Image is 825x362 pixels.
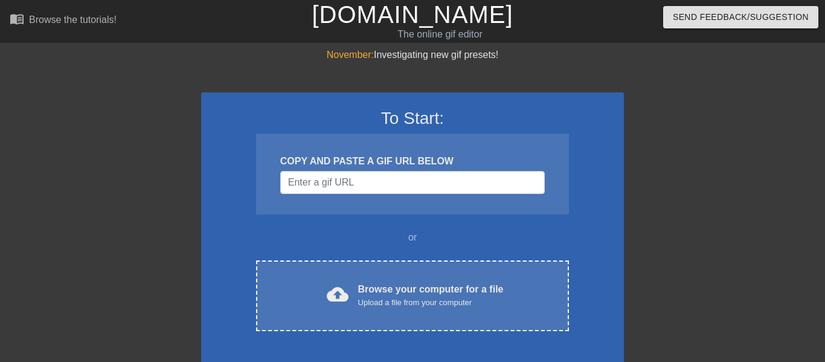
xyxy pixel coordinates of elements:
div: Browse your computer for a file [358,282,504,309]
div: COPY AND PASTE A GIF URL BELOW [280,154,545,169]
span: November: [327,50,374,60]
div: Upload a file from your computer [358,297,504,309]
h3: To Start: [217,108,608,129]
div: Investigating new gif presets! [201,48,624,62]
span: menu_book [10,11,24,26]
a: [DOMAIN_NAME] [312,1,513,28]
span: Send Feedback/Suggestion [673,10,809,25]
span: cloud_upload [327,283,348,305]
a: Browse the tutorials! [10,11,117,30]
div: or [233,230,592,245]
button: Send Feedback/Suggestion [663,6,818,28]
input: Username [280,171,545,194]
div: The online gif editor [281,27,599,42]
div: Browse the tutorials! [29,15,117,25]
